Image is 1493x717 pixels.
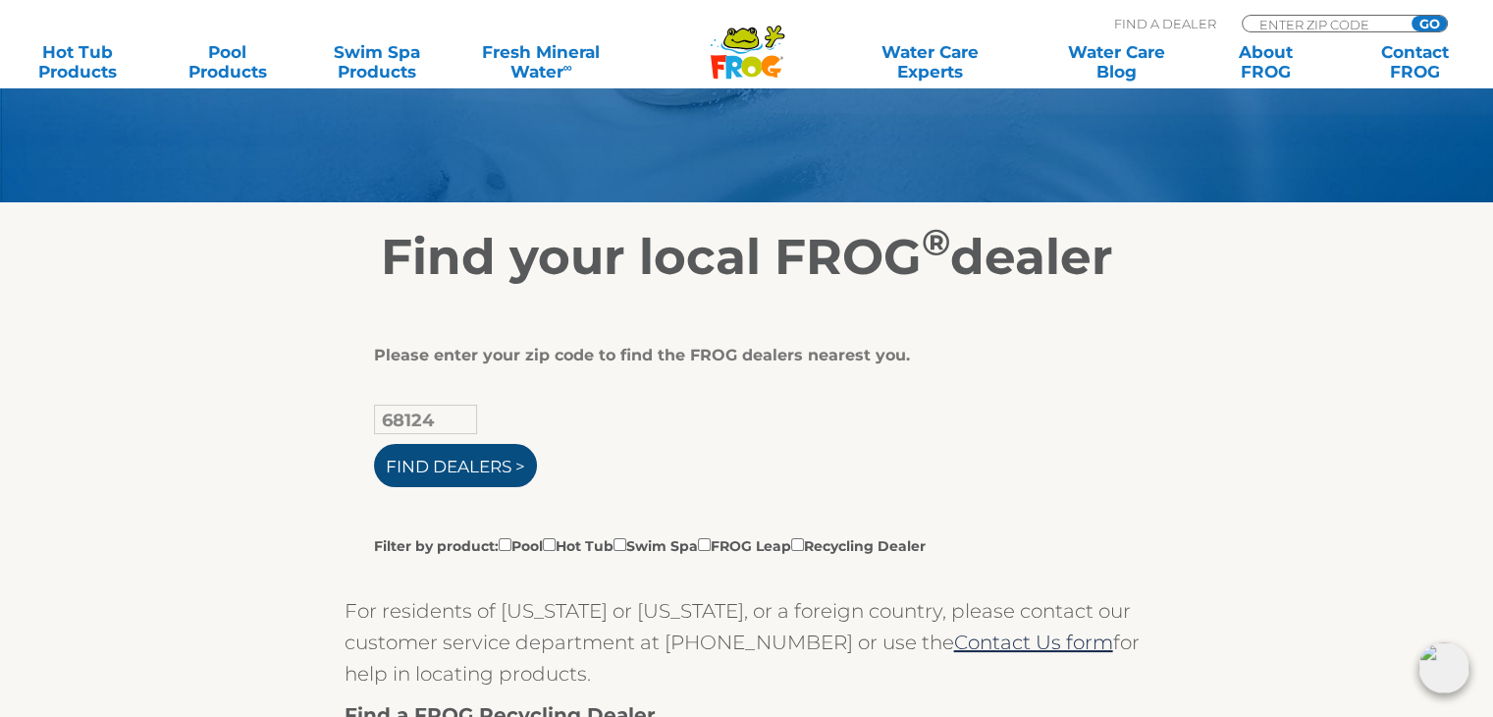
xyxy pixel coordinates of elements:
[499,538,511,551] input: Filter by product:PoolHot TubSwim SpaFROG LeapRecycling Dealer
[835,42,1025,82] a: Water CareExperts
[374,444,537,487] input: Find Dealers >
[1358,42,1473,82] a: ContactFROG
[613,538,626,551] input: Filter by product:PoolHot TubSwim SpaFROG LeapRecycling Dealer
[319,42,435,82] a: Swim SpaProducts
[1412,16,1447,31] input: GO
[1418,642,1469,693] img: openIcon
[468,42,613,82] a: Fresh MineralWater∞
[1207,42,1323,82] a: AboutFROG
[1058,42,1174,82] a: Water CareBlog
[374,534,926,556] label: Filter by product: Pool Hot Tub Swim Spa FROG Leap Recycling Dealer
[1257,16,1390,32] input: Zip Code Form
[20,42,135,82] a: Hot TubProducts
[143,228,1351,287] h2: Find your local FROG dealer
[791,538,804,551] input: Filter by product:PoolHot TubSwim SpaFROG LeapRecycling Dealer
[698,538,711,551] input: Filter by product:PoolHot TubSwim SpaFROG LeapRecycling Dealer
[169,42,285,82] a: PoolProducts
[374,346,1105,365] div: Please enter your zip code to find the FROG dealers nearest you.
[954,631,1113,654] a: Contact Us form
[543,538,556,551] input: Filter by product:PoolHot TubSwim SpaFROG LeapRecycling Dealer
[1114,15,1216,32] p: Find A Dealer
[562,60,571,75] sup: ∞
[922,220,950,264] sup: ®
[345,595,1149,689] p: For residents of [US_STATE] or [US_STATE], or a foreign country, please contact our customer serv...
